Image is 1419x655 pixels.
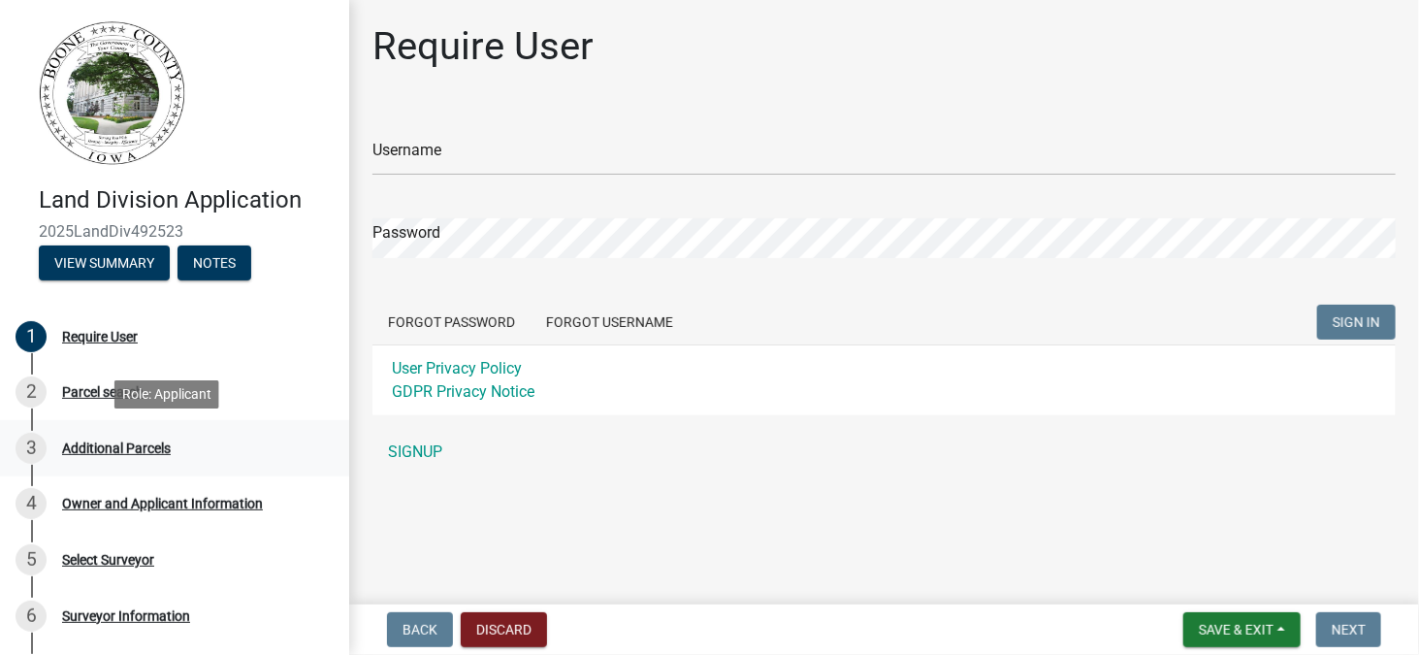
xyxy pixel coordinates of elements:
button: View Summary [39,246,170,280]
a: SIGNUP [372,433,1396,472]
h1: Require User [372,23,594,70]
div: Additional Parcels [62,442,171,455]
a: User Privacy Policy [392,359,522,377]
img: Boone County, Iowa [39,20,186,166]
button: Next [1316,612,1381,647]
div: Owner and Applicant Information [62,497,263,510]
span: Save & Exit [1199,622,1274,638]
div: Role: Applicant [114,380,219,409]
span: 2025LandDiv492523 [39,222,310,241]
div: Require User [62,330,138,344]
div: 3 [16,433,47,464]
span: SIGN IN [1333,314,1380,330]
button: SIGN IN [1317,305,1396,340]
div: 5 [16,544,47,575]
button: Save & Exit [1183,612,1301,647]
div: 6 [16,601,47,632]
a: GDPR Privacy Notice [392,382,534,401]
div: Select Surveyor [62,553,154,567]
div: 2 [16,377,47,408]
div: Surveyor Information [62,609,190,623]
wm-modal-confirm: Summary [39,256,170,272]
button: Forgot Password [372,305,531,340]
button: Forgot Username [531,305,689,340]
div: 4 [16,488,47,519]
span: Next [1332,622,1366,638]
span: Back [403,622,437,638]
button: Notes [177,246,251,280]
wm-modal-confirm: Notes [177,256,251,272]
button: Back [387,612,453,647]
h4: Land Division Application [39,186,334,214]
button: Discard [461,612,547,647]
div: 1 [16,321,47,352]
div: Parcel search [62,385,144,399]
